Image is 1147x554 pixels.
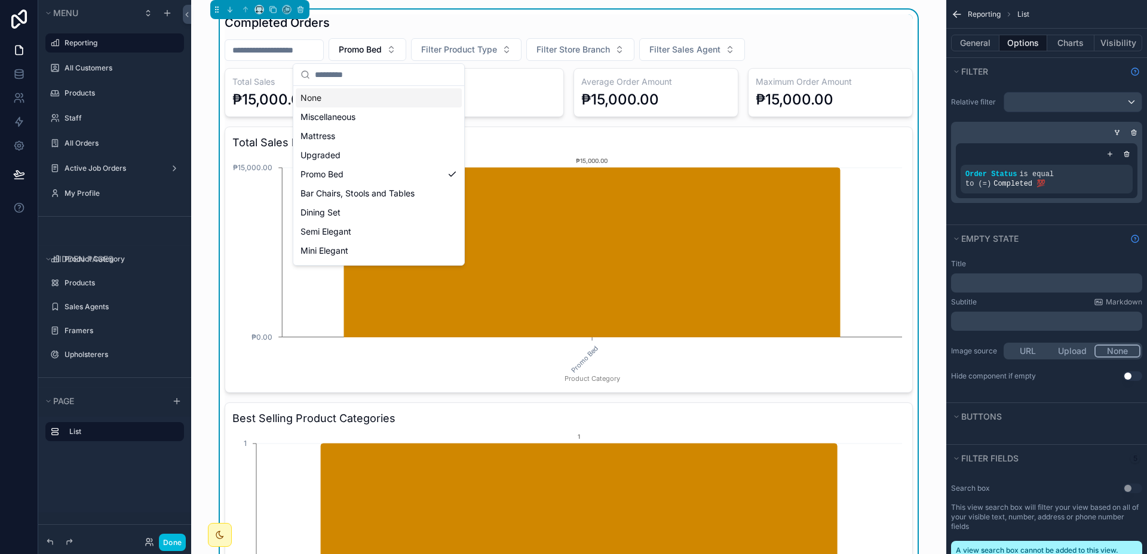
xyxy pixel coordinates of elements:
tspan: Product Category [565,374,620,383]
span: Mini Elegant [300,245,348,257]
div: 5 [1130,454,1140,463]
svg: Show help information [1130,67,1140,76]
span: Filter Product Type [421,44,497,56]
span: Mattress [300,130,335,142]
div: ₱15,000.00 [232,90,310,109]
label: Title [951,259,966,269]
label: This view search box will filter your view based on all of your visible text, number, address or ... [951,503,1142,531]
div: ₱15,000.00 [581,90,659,109]
tspan: ₱0.00 [252,333,272,341]
span: Empty state [961,233,1019,244]
button: Upload [1050,344,1095,358]
div: Hide component if empty [951,371,1036,381]
span: Filter Store Branch [536,44,610,56]
span: Miscellaneous [300,111,355,123]
button: Menu [43,5,136,21]
text: 1 [578,433,580,440]
button: Visibility [1094,35,1142,51]
span: Bar Chairs, Stools and Tables [300,187,415,199]
button: Charts [1047,35,1095,51]
div: scrollable content [951,312,1142,331]
label: Image source [951,346,999,356]
span: Buttons [961,411,1002,421]
button: Buttons [951,408,1135,425]
a: Markdown [1094,297,1142,307]
svg: Show help information [1130,234,1140,244]
span: List [1017,10,1029,19]
button: Select Button [411,38,522,61]
button: Options [999,35,1047,51]
label: Framers [65,326,177,336]
h3: Maximum Order Amount [756,76,905,88]
span: Reporting [968,10,1001,19]
label: Relative filter [951,97,999,107]
button: URL [1005,344,1050,358]
button: Empty state [951,230,1125,247]
span: Filter [961,66,988,76]
label: Products [65,278,177,288]
div: scrollable content [951,273,1142,293]
span: Completed 💯 [993,180,1045,188]
label: Product Category [65,254,177,264]
h3: Total Sales [232,76,382,88]
div: ₱15,000.00 [756,90,833,109]
button: Select Button [639,38,745,61]
label: My Profile [65,189,177,198]
label: All Customers [65,63,177,73]
span: Filter Sales Agent [649,44,720,56]
span: Markdown [1106,297,1142,307]
span: Filter fields [961,453,1019,463]
tspan: 1 [244,439,247,448]
h3: Best Selling Product Categories [232,410,905,427]
h3: Total Sales by Product Category [232,134,905,151]
h3: Total Orders [407,76,556,88]
label: Sales Agents [65,302,177,312]
span: Promo Bed [339,44,382,56]
text: ₱15,000.00 [576,157,608,164]
span: Semi Elegant [300,226,351,238]
span: Page [53,396,74,406]
label: Products [65,88,177,98]
div: chart [232,156,905,385]
button: General [951,35,999,51]
label: Active Job Orders [65,164,160,173]
span: Menu [53,8,78,18]
button: Filter fields [951,450,1125,467]
label: Upholsterers [65,350,177,359]
text: Promo Bed [570,344,600,374]
button: Select Button [526,38,634,61]
label: Search box [951,484,990,493]
div: None [296,88,462,107]
div: Suggestions [293,86,464,265]
label: Staff [65,113,177,123]
h1: Completed Orders [225,14,330,31]
span: Sofa Beds [300,264,341,276]
span: Promo Bed [300,168,344,180]
label: Subtitle [951,297,977,307]
button: Done [159,534,186,551]
button: Page [43,393,165,410]
label: All Orders [65,138,177,148]
label: List [69,427,174,436]
label: Reporting [65,38,177,48]
button: None [1094,344,1140,358]
span: Upgraded [300,149,341,161]
button: Select Button [329,38,406,61]
span: Order Status [965,170,1017,178]
span: Dining Set [300,207,341,218]
tspan: ₱15,000.00 [233,163,272,172]
div: scrollable content [38,417,191,453]
button: Hidden pages [43,251,179,267]
h3: Average Order Amount [581,76,731,88]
